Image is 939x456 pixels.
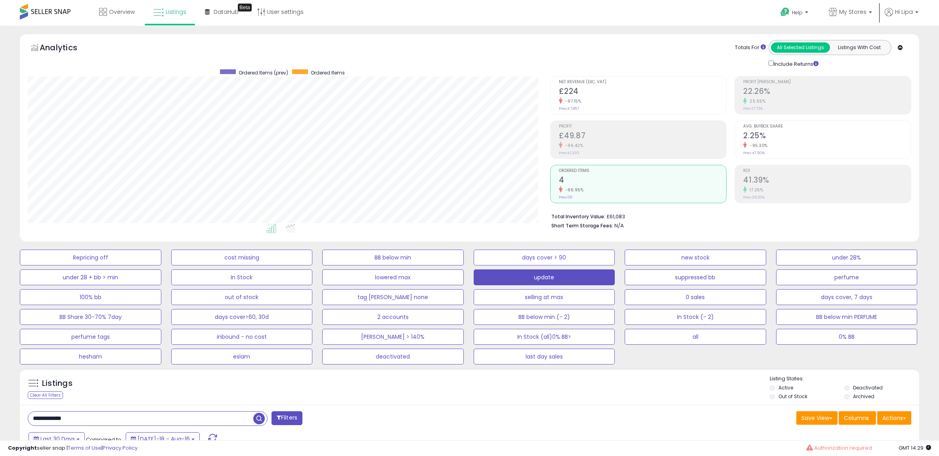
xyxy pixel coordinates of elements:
span: Net Revenue (Exc. VAT) [559,80,727,84]
h5: Listings [42,378,73,389]
span: Hi Lipa [895,8,913,16]
small: Prev: £7,857 [559,106,579,111]
div: seller snap | | [8,445,138,452]
p: Listing States: [770,375,919,383]
button: last day sales [474,349,615,364]
button: All Selected Listings [771,42,830,53]
label: Deactivated [853,384,883,391]
small: -96.95% [562,187,584,193]
button: Last 30 Days [29,432,85,446]
button: selling at max [474,289,615,305]
span: [DATE]-18 - Aug-16 [138,435,190,443]
button: under 28% [776,250,918,265]
span: Columns [844,414,869,422]
h5: Analytics [40,42,93,55]
span: 2025-09-16 14:29 GMT [899,444,931,452]
button: days cover>60, 30d [171,309,313,325]
button: In Stock (- 2) [625,309,766,325]
button: 0 sales [625,289,766,305]
li: £61,083 [551,211,905,221]
button: inbound - no cost [171,329,313,345]
button: lowered max [322,269,464,285]
button: deactivated [322,349,464,364]
label: Archived [853,393,874,400]
button: [DATE]-18 - Aug-16 [126,432,200,446]
button: In Stock (all)0% BB> [474,329,615,345]
button: Save View [796,411,838,425]
button: Repricing off [20,250,161,265]
button: perfume [776,269,918,285]
h2: 22.26% [743,87,911,97]
button: BB below min [322,250,464,265]
label: Out of Stock [778,393,807,400]
span: Ordered Items [311,69,345,76]
button: 2 accounts [322,309,464,325]
small: Prev: 131 [559,195,572,200]
button: perfume tags [20,329,161,345]
small: -97.15% [562,98,581,104]
span: DataHub [214,8,239,16]
button: tag [PERSON_NAME] none [322,289,464,305]
span: N/A [614,222,624,229]
button: Filters [272,411,302,425]
div: Include Returns [763,59,828,68]
a: Terms of Use [68,444,101,452]
button: Actions [877,411,911,425]
button: BB below min PERFUME [776,309,918,325]
h2: £224 [559,87,727,97]
button: Columns [839,411,876,425]
button: new stock [625,250,766,265]
button: cost missing [171,250,313,265]
span: My Stores [839,8,866,16]
h2: 41.39% [743,176,911,186]
span: Last 30 Days [40,435,75,443]
button: days cover, 7 days [776,289,918,305]
button: 0% BB [776,329,918,345]
button: eslam [171,349,313,364]
div: Clear All Filters [28,391,63,399]
b: Total Inventory Value: [551,213,605,220]
div: Tooltip anchor [238,4,252,11]
b: Short Term Storage Fees: [551,222,613,229]
div: Totals For [735,44,766,52]
span: Overview [109,8,135,16]
small: -95.30% [747,143,768,149]
i: Get Help [780,7,790,17]
span: Compared to: [86,436,122,443]
span: Profit [PERSON_NAME] [743,80,911,84]
span: ROI [743,169,911,173]
a: Privacy Policy [103,444,138,452]
small: 17.25% [747,187,763,193]
button: [PERSON_NAME] > 140% [322,329,464,345]
button: out of stock [171,289,313,305]
a: Help [774,1,816,26]
span: Listings [166,8,186,16]
button: days cover > 90 [474,250,615,265]
button: under 28 + bb > min [20,269,161,285]
button: In Stock [171,269,313,285]
small: Prev: 35.30% [743,195,765,200]
h2: 4 [559,176,727,186]
button: 100% bb [20,289,161,305]
button: BB Share 30-70% 7day [20,309,161,325]
span: Ordered Items [559,169,727,173]
small: Prev: 47.90% [743,151,765,155]
button: Listings With Cost [830,42,889,53]
span: Ordered Items (prev) [239,69,288,76]
small: Prev: £1,393 [559,151,579,155]
span: Help [792,9,803,16]
a: Hi Lipa [885,8,918,26]
span: Profit [559,124,727,129]
button: update [474,269,615,285]
button: suppressed bb [625,269,766,285]
strong: Copyright [8,444,37,452]
h2: 2.25% [743,131,911,142]
button: BB below min (- 2) [474,309,615,325]
small: 25.55% [747,98,765,104]
small: -96.42% [562,143,583,149]
label: Active [778,384,793,391]
span: Avg. Buybox Share [743,124,911,129]
h2: £49.87 [559,131,727,142]
small: Prev: 17.73% [743,106,763,111]
button: all [625,329,766,345]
